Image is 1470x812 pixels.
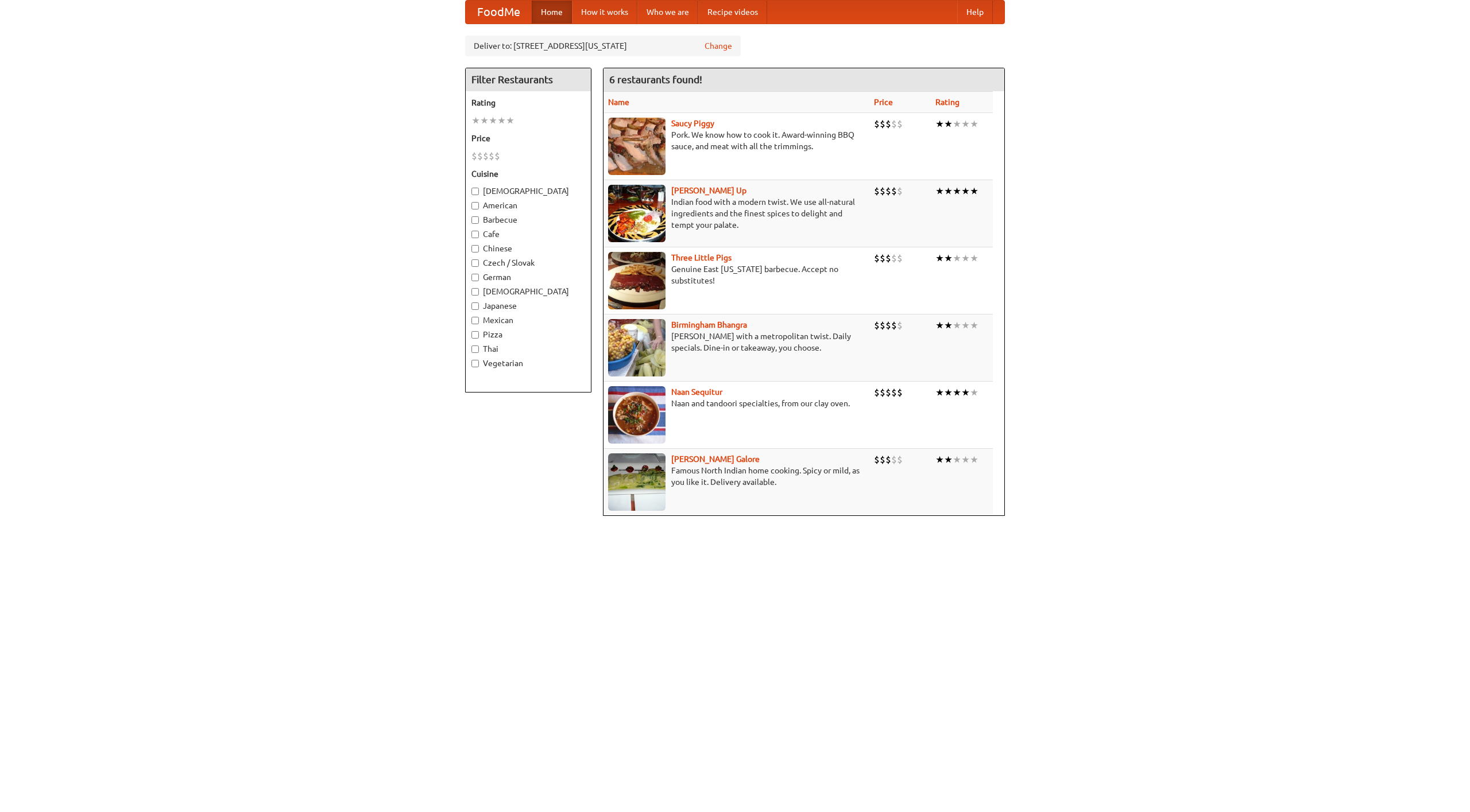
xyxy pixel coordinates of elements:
[671,454,760,464] a: [PERSON_NAME] Galore
[935,185,944,197] li: ★
[897,118,903,130] li: $
[608,465,865,488] p: Famous North Indian home cooking. Spicy or mild, as you like it. Delivery available.
[891,319,897,332] li: $
[970,386,978,399] li: ★
[944,319,953,332] li: ★
[891,252,897,265] li: $
[471,243,585,254] label: Chinese
[671,320,747,329] a: Birmingham Bhangra
[471,214,585,226] label: Barbecue
[935,319,944,332] li: ★
[935,118,944,130] li: ★
[957,1,993,24] a: Help
[970,118,978,130] li: ★
[572,1,637,24] a: How it works
[970,453,978,466] li: ★
[961,185,970,197] li: ★
[465,36,741,56] div: Deliver to: [STREET_ADDRESS][US_STATE]
[874,118,880,130] li: $
[935,98,960,107] a: Rating
[471,97,585,108] h5: Rating
[885,453,891,466] li: $
[471,331,479,339] input: Pizza
[671,253,732,262] a: Three Little Pigs
[471,288,479,296] input: [DEMOGRAPHIC_DATA]
[885,252,891,265] li: $
[609,74,702,85] ng-pluralize: 6 restaurants found!
[891,453,897,466] li: $
[471,343,585,355] label: Thai
[608,319,666,376] img: bhangra.jpg
[466,1,532,24] a: FoodMe
[897,386,903,399] li: $
[885,185,891,197] li: $
[953,118,961,130] li: ★
[608,185,666,242] img: curryup.jpg
[471,231,479,238] input: Cafe
[970,185,978,197] li: ★
[608,98,629,107] a: Name
[961,118,970,130] li: ★
[608,386,666,444] img: naansequitur.jpg
[953,185,961,197] li: ★
[471,257,585,269] label: Czech / Slovak
[671,387,722,397] a: Naan Sequitur
[471,314,585,326] label: Mexican
[891,386,897,399] li: $
[874,453,880,466] li: $
[471,168,585,180] h5: Cuisine
[897,252,903,265] li: $
[466,68,591,91] h4: Filter Restaurants
[471,286,585,297] label: [DEMOGRAPHIC_DATA]
[935,252,944,265] li: ★
[705,40,732,52] a: Change
[506,114,514,127] li: ★
[608,129,865,152] p: Pork. We know how to cook it. Award-winning BBQ sauce, and meat with all the trimmings.
[944,386,953,399] li: ★
[953,453,961,466] li: ★
[471,358,585,369] label: Vegetarian
[608,263,865,286] p: Genuine East [US_STATE] barbecue. Accept no substitutes!
[970,319,978,332] li: ★
[608,331,865,353] p: [PERSON_NAME] with a metropolitan twist. Daily specials. Dine-in or takeaway, you choose.
[935,453,944,466] li: ★
[874,185,880,197] li: $
[880,118,885,130] li: $
[935,386,944,399] li: ★
[471,300,585,312] label: Japanese
[885,319,891,332] li: $
[953,386,961,399] li: ★
[874,98,893,107] a: Price
[671,186,746,195] a: [PERSON_NAME] Up
[471,200,585,211] label: American
[480,114,489,127] li: ★
[637,1,698,24] a: Who we are
[970,252,978,265] li: ★
[897,319,903,332] li: $
[880,252,885,265] li: $
[489,114,497,127] li: ★
[471,317,479,324] input: Mexican
[698,1,767,24] a: Recipe videos
[471,216,479,224] input: Barbecue
[483,150,489,162] li: $
[897,185,903,197] li: $
[961,252,970,265] li: ★
[471,114,480,127] li: ★
[471,274,479,281] input: German
[471,150,477,162] li: $
[880,453,885,466] li: $
[953,252,961,265] li: ★
[671,119,714,128] b: Saucy Piggy
[477,150,483,162] li: $
[944,252,953,265] li: ★
[880,386,885,399] li: $
[874,319,880,332] li: $
[471,245,479,252] input: Chinese
[608,453,666,511] img: currygalore.jpg
[874,386,880,399] li: $
[494,150,500,162] li: $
